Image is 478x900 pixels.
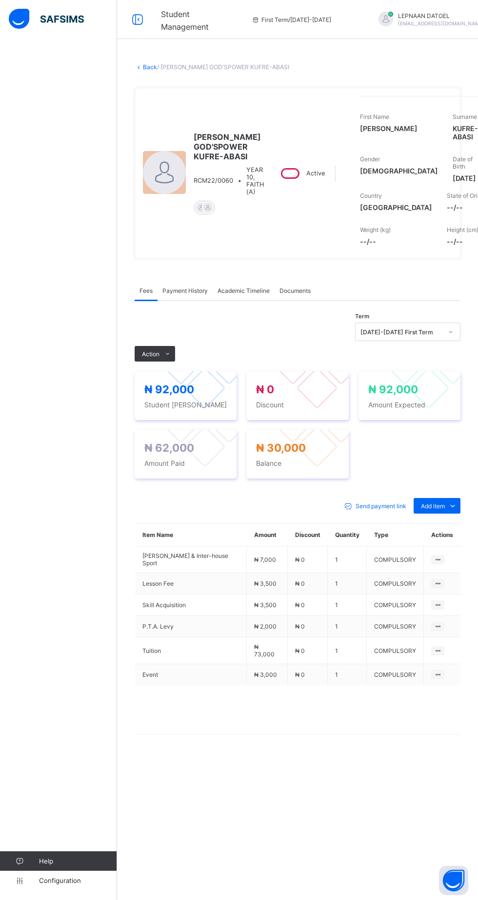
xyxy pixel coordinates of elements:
[144,401,227,409] span: Student [PERSON_NAME]
[356,502,406,510] span: Send payment link
[360,113,389,120] span: First Name
[328,637,367,664] td: 1
[144,459,227,467] span: Amount Paid
[279,287,311,294] span: Documents
[143,63,157,71] a: Back
[9,9,84,29] img: safsims
[254,580,277,587] span: ₦ 3,500
[453,124,478,141] span: KUFRE-ABASI
[360,328,442,336] div: [DATE]-[DATE] First Term
[39,857,117,865] span: Help
[194,166,264,195] div: •
[368,383,418,396] span: ₦ 92,000
[453,174,478,182] span: [DATE]
[144,383,194,396] span: ₦ 92,000
[295,580,305,587] span: ₦ 0
[360,167,438,175] span: [DEMOGRAPHIC_DATA]
[360,192,382,199] span: Country
[256,441,306,454] span: ₦ 30,000
[139,287,153,294] span: Fees
[367,573,424,594] td: COMPULSORY
[142,580,239,587] span: Lesson Fee
[328,524,367,546] th: Quantity
[295,647,305,654] span: ₦ 0
[288,524,328,546] th: Discount
[295,601,305,609] span: ₦ 0
[328,594,367,616] td: 1
[194,132,264,161] span: [PERSON_NAME] GOD'SPOWER KUFRE-ABASI
[142,552,239,567] span: [PERSON_NAME] & Inter-house Sport
[161,9,209,32] span: Student Management
[453,155,473,170] span: Date of Birth
[142,671,239,678] span: Event
[254,556,276,563] span: ₦ 7,000
[439,866,468,895] button: Open asap
[367,594,424,616] td: COMPULSORY
[256,383,274,396] span: ₦ 0
[295,623,305,630] span: ₦ 0
[142,623,239,630] span: P.T.A. Levy
[246,166,264,195] span: YEAR 10, FAITH (A)
[39,877,117,884] span: Configuration
[367,616,424,637] td: COMPULSORY
[142,350,159,358] span: Action
[368,401,451,409] span: Amount Expected
[254,601,277,609] span: ₦ 3,500
[157,63,289,71] span: / [PERSON_NAME] GOD'SPOWER KUFRE-ABASI
[135,524,247,546] th: Item Name
[295,556,305,563] span: ₦ 0
[144,441,194,454] span: ₦ 62,000
[421,502,445,510] span: Add item
[328,664,367,686] td: 1
[254,623,277,630] span: ₦ 2,000
[367,546,424,573] td: COMPULSORY
[306,170,325,177] span: Active
[367,664,424,686] td: COMPULSORY
[367,637,424,664] td: COMPULSORY
[360,226,391,233] span: Weight (kg)
[162,287,208,294] span: Payment History
[254,671,277,678] span: ₦ 3,000
[142,601,239,609] span: Skill Acquisition
[453,113,477,120] span: Surname
[328,546,367,573] td: 1
[218,287,270,294] span: Academic Timeline
[360,203,432,211] span: [GEOGRAPHIC_DATA]
[424,524,460,546] th: Actions
[247,524,288,546] th: Amount
[295,671,305,678] span: ₦ 0
[194,177,233,184] span: RCM22/0060
[256,459,339,467] span: Balance
[142,647,239,654] span: Tuition
[367,524,424,546] th: Type
[360,155,380,163] span: Gender
[360,124,438,133] span: [PERSON_NAME]
[360,237,432,246] span: --/--
[328,616,367,637] td: 1
[355,313,369,320] span: Term
[254,643,275,658] span: ₦ 73,000
[252,16,331,23] span: session/term information
[256,401,339,409] span: Discount
[328,573,367,594] td: 1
